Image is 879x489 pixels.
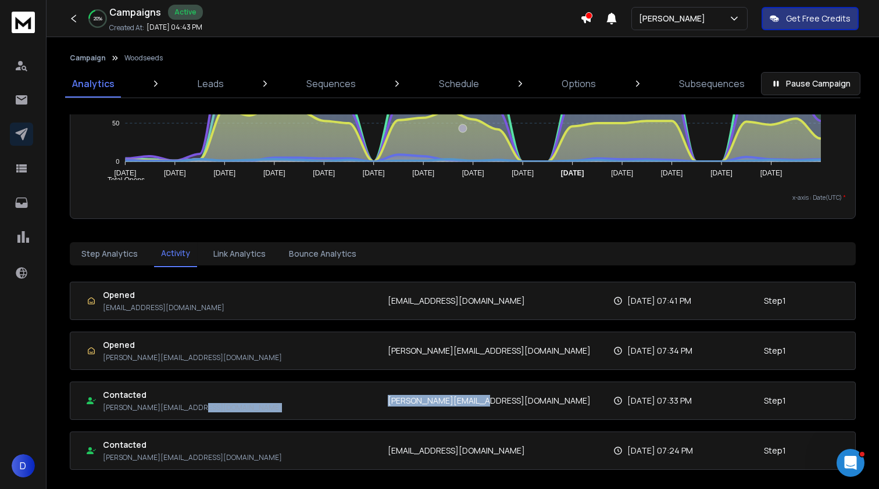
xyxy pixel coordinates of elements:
p: 20 % [94,15,102,22]
div: Active [168,5,203,20]
tspan: 0 [116,158,119,165]
h1: Opened [103,339,282,351]
tspan: [DATE] [114,169,136,177]
tspan: [DATE] [611,169,633,177]
tspan: [DATE] [760,169,782,177]
p: Sequences [306,77,356,91]
p: [DATE] 07:24 PM [627,445,693,456]
h1: Contacted [103,439,282,451]
h1: Contacted [103,389,282,401]
tspan: 50 [112,120,119,127]
p: [PERSON_NAME][EMAIL_ADDRESS][DOMAIN_NAME] [388,395,591,407]
tspan: [DATE] [561,169,584,177]
p: Options [562,77,596,91]
p: [PERSON_NAME][EMAIL_ADDRESS][DOMAIN_NAME] [388,345,591,357]
p: [DATE] 07:33 PM [627,395,692,407]
button: Campaign [70,53,106,63]
a: Subsequences [672,70,752,98]
p: [DATE] 07:41 PM [627,295,691,307]
button: Link Analytics [206,241,273,267]
tspan: [DATE] [412,169,434,177]
p: Analytics [72,77,115,91]
a: Analytics [65,70,122,98]
tspan: [DATE] [462,169,484,177]
p: Created At: [109,23,144,33]
p: Leads [198,77,224,91]
p: [EMAIL_ADDRESS][DOMAIN_NAME] [103,303,224,312]
p: [PERSON_NAME][EMAIL_ADDRESS][DOMAIN_NAME] [103,353,282,362]
a: Sequences [299,70,363,98]
button: D [12,454,35,477]
p: x-axis : Date(UTC) [80,193,846,202]
p: Schedule [439,77,479,91]
p: [DATE] 07:34 PM [627,345,692,357]
tspan: [DATE] [213,169,235,177]
a: Leads [191,70,231,98]
button: Bounce Analytics [282,241,363,267]
p: [PERSON_NAME][EMAIL_ADDRESS][DOMAIN_NAME] [103,453,282,462]
p: Subsequences [679,77,745,91]
h1: Campaigns [109,5,161,19]
tspan: [DATE] [512,169,534,177]
p: Step 1 [764,295,786,307]
p: [PERSON_NAME] [639,13,710,24]
button: Step Analytics [74,241,145,267]
p: [DATE] 04:43 PM [146,23,202,32]
iframe: Intercom live chat [837,449,864,477]
tspan: [DATE] [363,169,385,177]
button: Pause Campaign [761,72,860,95]
h1: Opened [103,289,224,301]
span: Total Opens [99,176,145,184]
p: [PERSON_NAME][EMAIL_ADDRESS][DOMAIN_NAME] [103,403,282,412]
p: [EMAIL_ADDRESS][DOMAIN_NAME] [388,445,525,456]
a: Schedule [432,70,486,98]
img: logo [12,12,35,33]
p: Step 1 [764,345,786,357]
p: [EMAIL_ADDRESS][DOMAIN_NAME] [388,295,525,307]
tspan: [DATE] [313,169,335,177]
button: Activity [154,240,197,267]
p: Get Free Credits [786,13,851,24]
p: Woodseeds [124,53,163,63]
p: Step 1 [764,395,786,407]
tspan: [DATE] [263,169,285,177]
tspan: [DATE] [710,169,732,177]
tspan: [DATE] [661,169,683,177]
button: Get Free Credits [762,7,859,30]
tspan: [DATE] [164,169,186,177]
a: Options [555,70,603,98]
p: Step 1 [764,445,786,456]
